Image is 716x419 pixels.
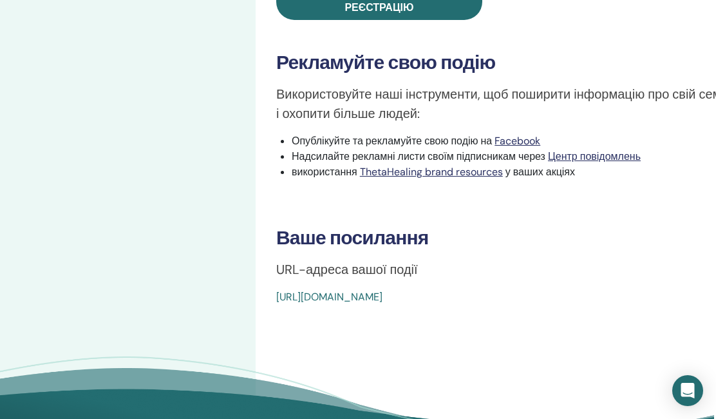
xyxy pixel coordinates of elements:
[276,290,382,304] a: [URL][DOMAIN_NAME]
[548,150,641,163] a: Центр повідомлень
[360,165,503,179] a: ThetaHealing brand resources
[672,375,703,406] div: Open Intercom Messenger
[495,134,540,148] a: Facebook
